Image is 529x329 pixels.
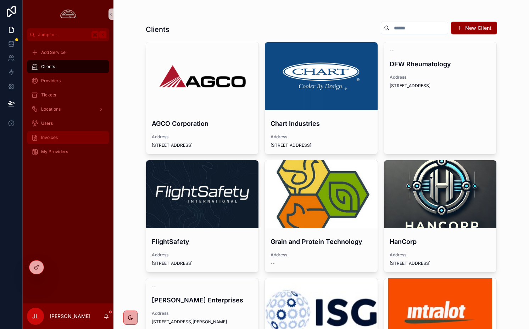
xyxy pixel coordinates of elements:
[50,313,90,320] p: [PERSON_NAME]
[32,312,39,320] span: JL
[146,42,259,110] div: AGCO-Logo.wine-2.png
[23,41,113,167] div: scrollable content
[271,252,372,258] span: Address
[384,160,497,228] div: 778c0795d38c4790889d08bccd6235bd28ab7647284e7b1cd2b3dc64200782bb.png
[27,89,109,101] a: Tickets
[41,64,55,69] span: Clients
[27,145,109,158] a: My Providers
[152,295,253,305] h4: [PERSON_NAME] Enterprises
[152,134,253,140] span: Address
[390,59,491,69] h4: DFW Rheumatology
[146,42,259,154] a: AGCO CorporationAddress[STREET_ADDRESS]
[390,252,491,258] span: Address
[41,92,56,98] span: Tickets
[152,319,253,325] span: [STREET_ADDRESS][PERSON_NAME]
[271,143,372,148] span: [STREET_ADDRESS]
[41,50,66,55] span: Add Service
[100,32,106,38] span: K
[27,103,109,116] a: Locations
[390,48,394,54] span: --
[41,149,68,155] span: My Providers
[152,252,253,258] span: Address
[152,143,253,148] span: [STREET_ADDRESS]
[152,284,156,290] span: --
[384,160,497,272] a: HanCorpAddress[STREET_ADDRESS]
[152,119,253,128] h4: AGCO Corporation
[38,32,89,38] span: Jump to...
[152,311,253,316] span: Address
[27,60,109,73] a: Clients
[27,28,109,41] button: Jump to...K
[41,135,58,140] span: Invoices
[390,237,491,246] h4: HanCorp
[271,134,372,140] span: Address
[27,131,109,144] a: Invoices
[41,106,61,112] span: Locations
[27,46,109,59] a: Add Service
[264,42,378,154] a: Chart IndustriesAddress[STREET_ADDRESS]
[146,24,169,34] h1: Clients
[451,22,497,34] button: New Client
[58,9,78,20] img: App logo
[390,261,491,266] span: [STREET_ADDRESS]
[152,261,253,266] span: [STREET_ADDRESS]
[27,117,109,130] a: Users
[27,74,109,87] a: Providers
[271,261,275,266] span: --
[265,42,378,110] div: 1426109293-7d24997d20679e908a7df4e16f8b392190537f5f73e5c021cd37739a270e5c0f-d.png
[41,78,61,84] span: Providers
[384,42,497,154] a: --DFW RheumatologyAddress[STREET_ADDRESS]
[390,74,491,80] span: Address
[271,119,372,128] h4: Chart Industries
[152,237,253,246] h4: FlightSafety
[41,121,53,126] span: Users
[264,160,378,272] a: Grain and Protein TechnologyAddress--
[271,237,372,246] h4: Grain and Protein Technology
[146,160,259,272] a: FlightSafetyAddress[STREET_ADDRESS]
[390,83,491,89] span: [STREET_ADDRESS]
[265,160,378,228] div: channels4_profile.jpg
[146,160,259,228] div: 1633977066381.jpeg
